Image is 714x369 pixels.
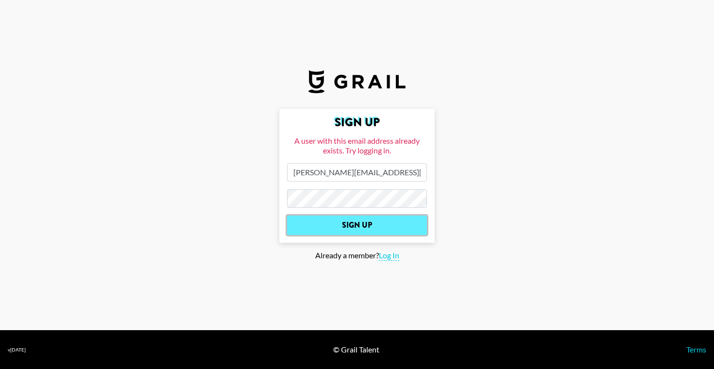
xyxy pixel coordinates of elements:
input: Sign Up [287,216,427,235]
div: Already a member? [8,251,706,261]
div: v [DATE] [8,347,26,353]
a: Terms [686,345,706,354]
h2: Sign Up [287,117,427,128]
div: © Grail Talent [333,345,379,354]
div: A user with this email address already exists. Try logging in. [287,136,427,155]
img: Grail Talent Logo [308,70,406,93]
span: Log In [379,251,399,261]
input: Email [287,163,427,182]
